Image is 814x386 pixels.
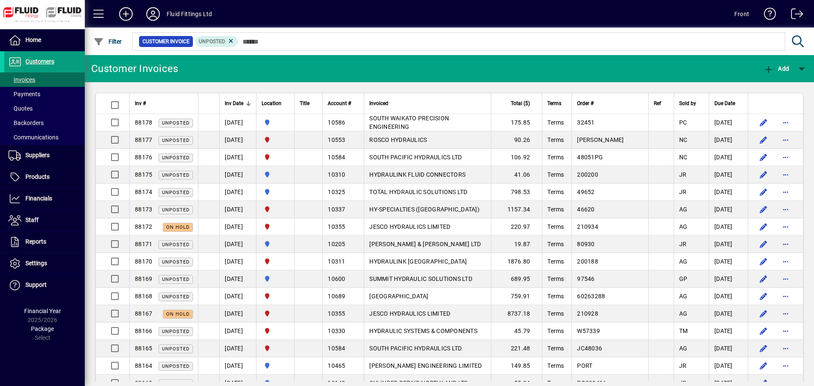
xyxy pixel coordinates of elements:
[25,152,50,158] span: Suppliers
[577,275,594,282] span: 97546
[547,206,564,213] span: Terms
[491,114,542,131] td: 175.85
[577,345,602,352] span: JC48036
[577,223,598,230] span: 210934
[547,119,564,126] span: Terms
[757,272,770,286] button: Edit
[135,206,152,213] span: 88173
[654,99,669,108] div: Ref
[162,138,190,143] span: Unposted
[547,362,564,369] span: Terms
[135,241,152,247] span: 88171
[547,275,564,282] span: Terms
[4,130,85,144] a: Communications
[547,328,564,334] span: Terms
[547,171,564,178] span: Terms
[262,239,289,249] span: AUCKLAND
[491,253,542,270] td: 1876.80
[779,359,792,372] button: More options
[547,310,564,317] span: Terms
[779,203,792,216] button: More options
[679,223,688,230] span: AG
[369,171,466,178] span: HYDRAULINK FLUID CONNECTORS
[262,187,289,197] span: AUCKLAND
[162,120,190,126] span: Unposted
[491,131,542,149] td: 90.26
[262,99,289,108] div: Location
[779,342,792,355] button: More options
[679,241,687,247] span: JR
[24,308,61,314] span: Financial Year
[779,272,792,286] button: More options
[779,237,792,251] button: More options
[369,189,467,195] span: TOTAL HYDRAULIC SOLUTIONS LTD
[328,99,351,108] span: Account #
[135,275,152,282] span: 88169
[779,289,792,303] button: More options
[135,223,152,230] span: 88172
[709,236,748,253] td: [DATE]
[709,201,748,218] td: [DATE]
[219,357,256,375] td: [DATE]
[577,99,594,108] span: Order #
[547,136,564,143] span: Terms
[679,206,688,213] span: AG
[369,99,486,108] div: Invoiced
[547,223,564,230] span: Terms
[262,99,282,108] span: Location
[757,185,770,199] button: Edit
[8,76,35,83] span: Invoices
[262,326,289,336] span: CHRISTCHURCH
[679,362,687,369] span: JR
[511,99,530,108] span: Total ($)
[577,241,594,247] span: 80930
[491,183,542,201] td: 798.53
[679,119,687,126] span: PC
[577,189,594,195] span: 49652
[262,274,289,283] span: AUCKLAND
[219,270,256,288] td: [DATE]
[25,195,52,202] span: Financials
[4,253,85,274] a: Settings
[757,237,770,251] button: Edit
[135,171,152,178] span: 88175
[679,293,688,300] span: AG
[491,149,542,166] td: 106.92
[328,154,345,161] span: 10584
[300,99,317,108] div: Title
[262,205,289,214] span: CHRISTCHURCH
[679,310,688,317] span: AG
[369,241,481,247] span: [PERSON_NAME] & [PERSON_NAME] LTD
[491,288,542,305] td: 759.91
[328,328,345,334] span: 10330
[328,362,345,369] span: 10465
[94,38,122,45] span: Filter
[679,154,688,161] span: NC
[577,362,592,369] span: PORT
[219,149,256,166] td: [DATE]
[328,258,345,265] span: 10311
[779,133,792,147] button: More options
[577,328,600,334] span: W57339
[679,171,687,178] span: JR
[679,275,688,282] span: GP
[577,310,598,317] span: 210928
[709,288,748,305] td: [DATE]
[779,324,792,338] button: More options
[369,362,482,369] span: [PERSON_NAME] ENGINEERING LIMITED
[714,99,735,108] span: Due Date
[709,149,748,166] td: [DATE]
[262,222,289,231] span: CHRISTCHURCH
[779,307,792,320] button: More options
[491,236,542,253] td: 19.87
[369,328,477,334] span: HYDRAULIC SYSTEMS & COMPONENTS
[757,307,770,320] button: Edit
[4,231,85,253] a: Reports
[779,168,792,181] button: More options
[162,364,190,369] span: Unposted
[491,218,542,236] td: 220.97
[709,322,748,340] td: [DATE]
[709,114,748,131] td: [DATE]
[757,255,770,268] button: Edit
[328,293,345,300] span: 10689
